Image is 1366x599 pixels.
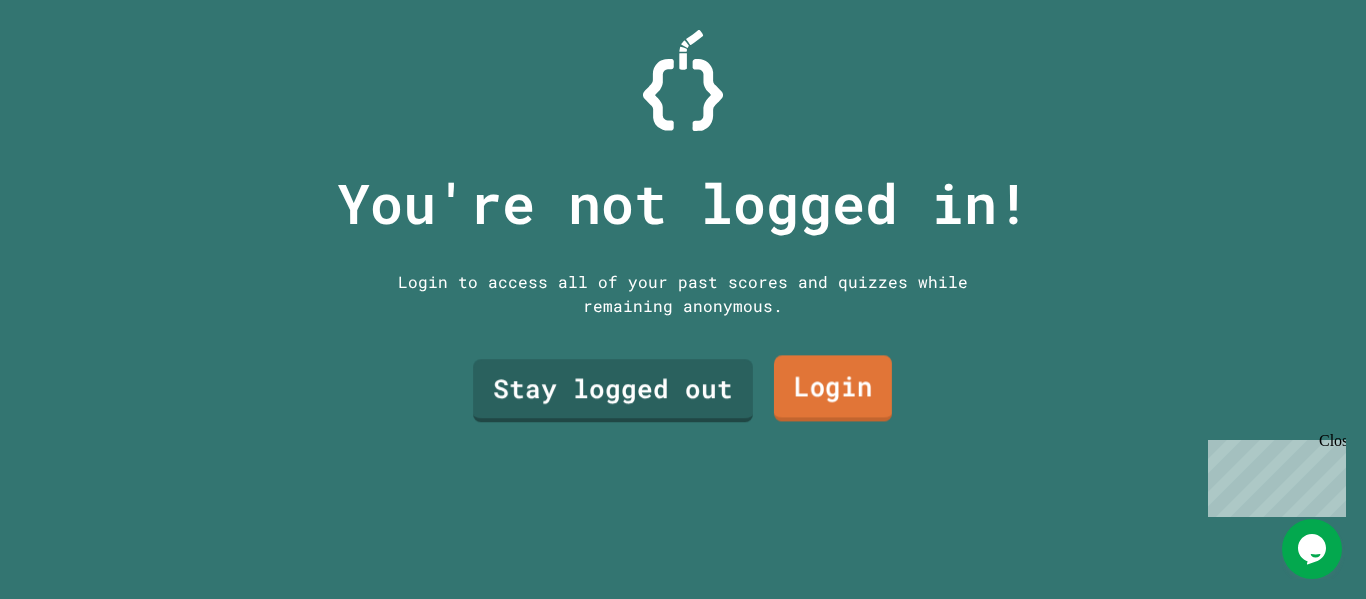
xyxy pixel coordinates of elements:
[774,356,892,422] a: Login
[1200,432,1346,517] iframe: chat widget
[1282,519,1346,579] iframe: chat widget
[473,359,753,422] a: Stay logged out
[337,162,1030,245] p: You're not logged in!
[383,270,983,318] div: Login to access all of your past scores and quizzes while remaining anonymous.
[643,30,723,131] img: Logo.svg
[8,8,138,127] div: Chat with us now!Close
